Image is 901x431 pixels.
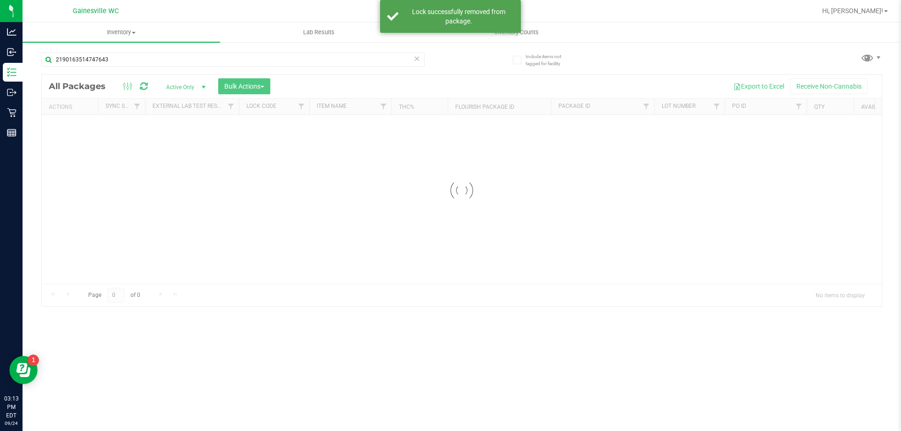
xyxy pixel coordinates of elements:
[23,28,220,37] span: Inventory
[4,394,18,420] p: 03:13 PM EDT
[220,23,418,42] a: Lab Results
[23,23,220,42] a: Inventory
[7,68,16,77] inline-svg: Inventory
[9,356,38,384] iframe: Resource center
[7,27,16,37] inline-svg: Analytics
[526,53,573,67] span: Include items not tagged for facility
[7,88,16,97] inline-svg: Outbound
[413,53,420,65] span: Clear
[404,7,514,26] div: Lock successfully removed from package.
[73,7,119,15] span: Gainesville WC
[7,47,16,57] inline-svg: Inbound
[41,53,425,67] input: Search Package ID, Item Name, SKU, Lot or Part Number...
[290,28,347,37] span: Lab Results
[7,128,16,137] inline-svg: Reports
[7,108,16,117] inline-svg: Retail
[4,420,18,427] p: 09/24
[28,355,39,366] iframe: Resource center unread badge
[822,7,883,15] span: Hi, [PERSON_NAME]!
